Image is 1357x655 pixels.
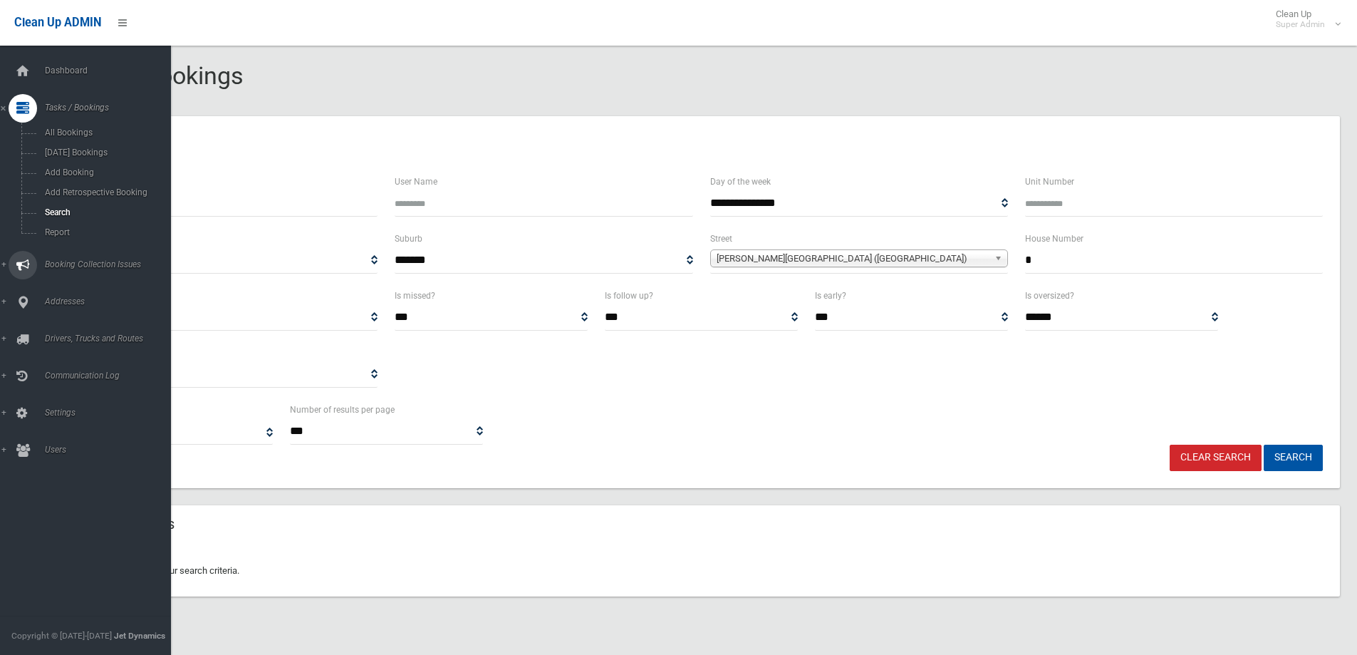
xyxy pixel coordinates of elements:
[1170,445,1262,471] a: Clear Search
[290,402,395,418] label: Number of results per page
[41,227,170,237] span: Report
[1264,445,1323,471] button: Search
[41,445,182,455] span: Users
[815,288,846,304] label: Is early?
[41,334,182,344] span: Drivers, Trucks and Routes
[605,288,653,304] label: Is follow up?
[41,66,182,76] span: Dashboard
[395,231,422,247] label: Suburb
[41,259,182,269] span: Booking Collection Issues
[41,103,182,113] span: Tasks / Bookings
[41,167,170,177] span: Add Booking
[710,231,732,247] label: Street
[41,148,170,158] span: [DATE] Bookings
[41,207,170,217] span: Search
[14,16,101,29] span: Clean Up ADMIN
[710,174,771,190] label: Day of the week
[41,296,182,306] span: Addresses
[41,408,182,418] span: Settings
[1025,174,1074,190] label: Unit Number
[1269,9,1339,30] span: Clean Up
[11,631,112,641] span: Copyright © [DATE]-[DATE]
[717,250,989,267] span: [PERSON_NAME][GEOGRAPHIC_DATA] ([GEOGRAPHIC_DATA])
[1025,288,1074,304] label: Is oversized?
[1276,19,1325,30] small: Super Admin
[114,631,165,641] strong: Jet Dynamics
[1025,231,1083,247] label: House Number
[63,545,1340,597] div: No bookings match your search criteria.
[41,187,170,197] span: Add Retrospective Booking
[395,174,437,190] label: User Name
[41,371,182,381] span: Communication Log
[395,288,435,304] label: Is missed?
[41,128,170,138] span: All Bookings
